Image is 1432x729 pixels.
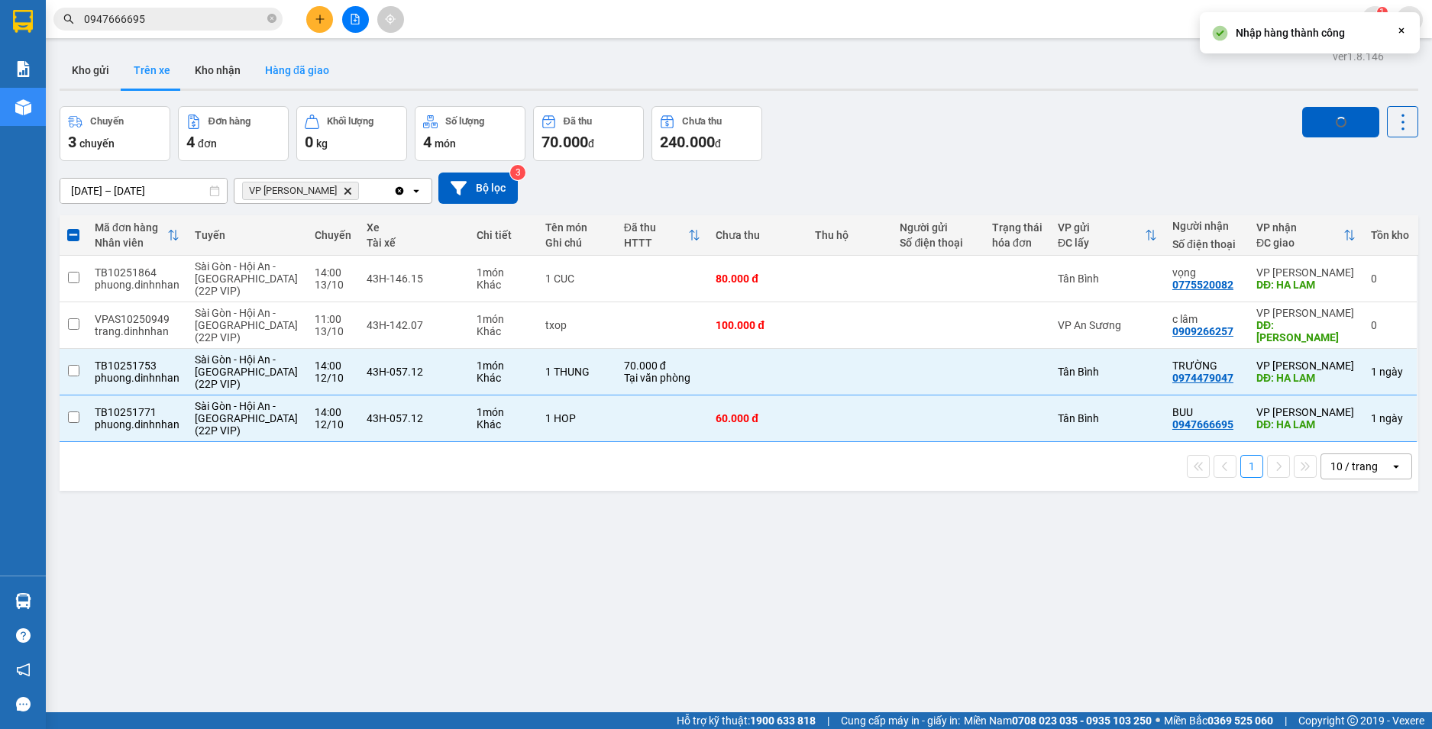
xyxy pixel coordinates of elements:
[296,106,407,161] button: Khối lượng0kg
[305,133,313,151] span: 0
[362,183,364,198] input: Selected VP Hà Lam.
[1347,715,1358,726] span: copyright
[1243,9,1362,28] span: thuyhai.dinhnhan
[16,628,31,643] span: question-circle
[477,406,530,418] div: 1 món
[267,12,276,27] span: close-circle
[545,221,609,234] div: Tên món
[715,137,721,150] span: đ
[267,14,276,23] span: close-circle
[367,273,461,285] div: 43H-146.15
[1012,714,1152,727] strong: 0708 023 035 - 0935 103 250
[306,6,333,33] button: plus
[1172,372,1233,384] div: 0974479047
[16,663,31,677] span: notification
[1172,238,1241,250] div: Số điện thoại
[1058,412,1157,424] div: Tân Bình
[545,412,609,424] div: 1 HOP
[1256,279,1356,291] div: DĐ: HA LAM
[1396,6,1423,33] button: caret-down
[624,221,689,234] div: Đã thu
[315,406,351,418] div: 14:00
[588,137,594,150] span: đ
[1371,366,1409,378] div: 1
[1256,319,1356,344] div: DĐ: hà lam
[315,313,351,325] div: 11:00
[841,712,960,729] span: Cung cấp máy in - giấy in:
[1379,412,1403,424] span: ngày
[60,179,227,203] input: Select a date range.
[1256,372,1356,384] div: DĐ: HA LAM
[367,366,461,378] div: 43H-057.12
[750,714,816,727] strong: 1900 633 818
[964,712,1152,729] span: Miền Nam
[477,360,530,372] div: 1 món
[1330,459,1378,474] div: 10 / trang
[367,319,461,331] div: 43H-142.07
[1058,319,1157,331] div: VP An Sương
[1371,273,1409,285] div: 0
[208,116,251,127] div: Đơn hàng
[1172,325,1233,337] div: 0909266257
[1377,7,1388,18] sup: 1
[445,116,484,127] div: Số lượng
[95,360,179,372] div: TB10251753
[415,106,525,161] button: Số lượng4món
[716,319,800,331] div: 100.000 đ
[327,116,373,127] div: Khối lượng
[16,697,31,711] span: message
[1379,7,1385,18] span: 1
[342,6,369,33] button: file-add
[315,279,351,291] div: 13/10
[15,593,31,609] img: warehouse-icon
[1256,406,1356,418] div: VP [PERSON_NAME]
[624,372,701,384] div: Tại văn phòng
[1302,107,1379,137] button: loading Nhập hàng
[1379,366,1403,378] span: ngày
[195,307,298,344] span: Sài Gòn - Hội An - [GEOGRAPHIC_DATA] (22P VIP)
[564,116,592,127] div: Đã thu
[660,133,715,151] span: 240.000
[367,412,461,424] div: 43H-057.12
[1172,266,1241,279] div: vọng
[178,106,289,161] button: Đơn hàng4đơn
[1249,215,1363,256] th: Toggle SortBy
[533,106,644,161] button: Đã thu70.000đ
[195,400,298,437] span: Sài Gòn - Hội An - [GEOGRAPHIC_DATA] (22P VIP)
[1371,319,1409,331] div: 0
[1240,455,1263,478] button: 1
[13,10,33,33] img: logo-vxr
[624,360,701,372] div: 70.000 đ
[87,215,187,256] th: Toggle SortBy
[1172,220,1241,232] div: Người nhận
[815,229,885,241] div: Thu hộ
[315,418,351,431] div: 12/10
[1058,273,1157,285] div: Tân Bình
[315,325,351,337] div: 13/10
[367,221,461,234] div: Xe
[95,266,179,279] div: TB10251864
[1172,279,1233,291] div: 0775520082
[95,279,179,291] div: phuong.dinhnhan
[95,221,167,234] div: Mã đơn hàng
[624,237,689,249] div: HTTT
[1050,215,1165,256] th: Toggle SortBy
[1172,360,1241,372] div: TRƯỜNG
[1256,360,1356,372] div: VP [PERSON_NAME]
[1256,221,1343,234] div: VP nhận
[315,360,351,372] div: 14:00
[198,137,217,150] span: đơn
[15,61,31,77] img: solution-icon
[195,260,298,297] span: Sài Gòn - Hội An - [GEOGRAPHIC_DATA] (22P VIP)
[541,133,588,151] span: 70.000
[900,237,977,249] div: Số điện thoại
[1058,221,1145,234] div: VP gửi
[95,313,179,325] div: VPAS10250949
[477,325,530,337] div: Khác
[315,266,351,279] div: 14:00
[1156,718,1160,724] span: ⚪️
[95,418,179,431] div: phuong.dinhnhan
[60,52,121,89] button: Kho gửi
[716,273,800,285] div: 80.000 đ
[716,412,800,424] div: 60.000 đ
